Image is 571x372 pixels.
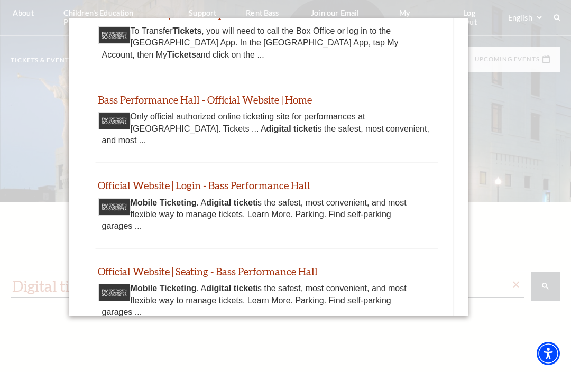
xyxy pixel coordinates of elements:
img: Thumbnail image [98,112,130,129]
div: Only official authorized online ticketing site for performances at [GEOGRAPHIC_DATA]. Tickets ...... [102,111,431,146]
div: To Transfer , you will need to call the Box Office or log in to the [GEOGRAPHIC_DATA] App. In the... [102,25,431,61]
a: Thumbnail image - open in a new tab [98,287,131,297]
b: Tickets [167,50,196,59]
b: Tickets [173,26,202,35]
b: digital ticket [206,198,255,207]
div: . A is the safest, most convenient, and most flexible way to manage tickets. Learn More. Parking.... [102,197,431,232]
a: Thumbnail image - open in a new tab [98,30,131,40]
img: Thumbnail image [98,198,130,216]
a: Mobile Tickets on your Smartphone - Bass Performance Hall - open in a new tab [98,8,356,20]
a: Official Website | Seating - Bass Performance Hall - open in a new tab [98,265,318,277]
a: Bass Performance Hall - Official Website | Home - open in a new tab [98,94,312,106]
a: Official Website | Login - Bass Performance Hall - open in a new tab [98,179,310,191]
b: digital ticket [206,284,255,293]
b: digital ticket [266,124,316,133]
a: Thumbnail image - open in a new tab [98,115,131,125]
a: Thumbnail image - open in a new tab [98,201,131,211]
b: Mobile Ticketing [131,284,197,293]
b: Mobile Ticketing [131,198,197,207]
b: Mobile Tickets [98,10,153,20]
div: Accessibility Menu [537,342,560,365]
div: . A is the safest, most convenient, and most flexible way to manage tickets. Learn More. Parking.... [102,283,431,318]
img: Thumbnail image [98,284,130,301]
img: Thumbnail image [98,26,130,44]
